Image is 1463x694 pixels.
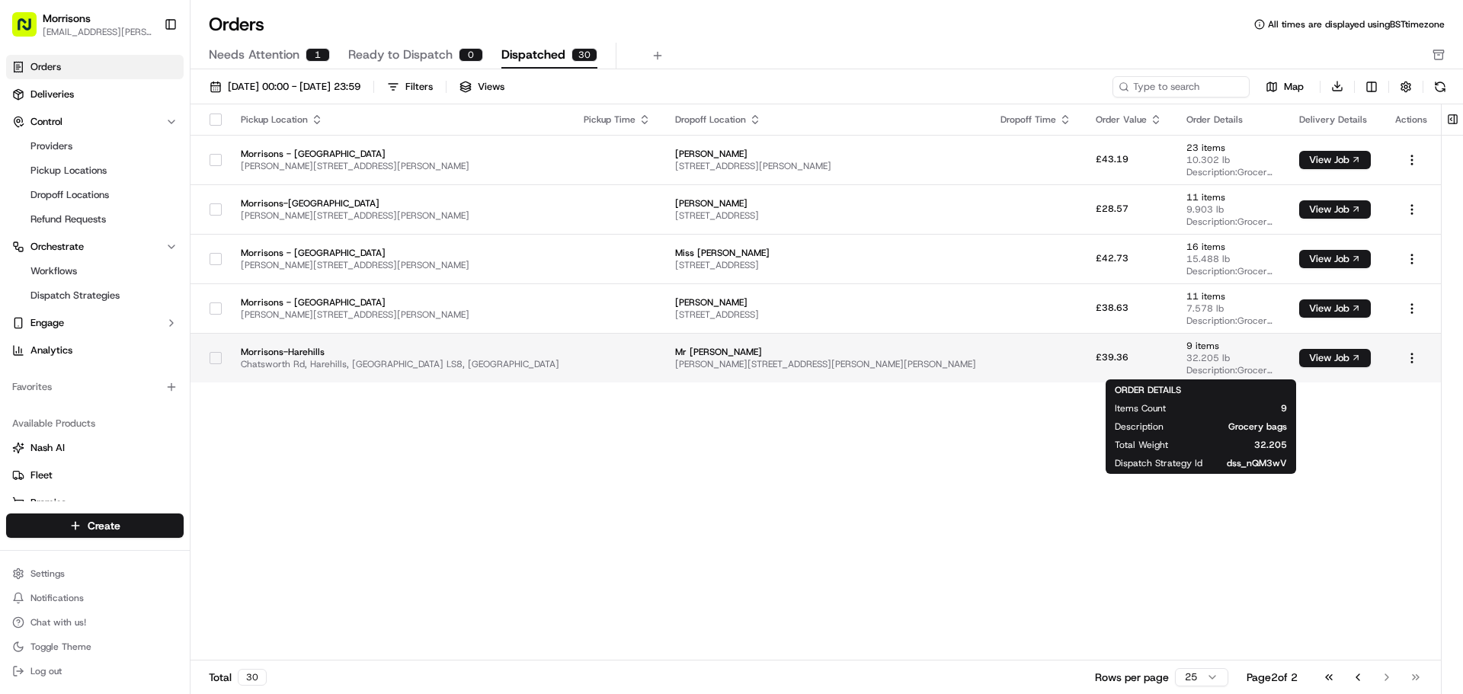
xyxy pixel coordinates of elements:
[1299,349,1371,367] button: View Job
[241,358,559,370] span: Chatsworth Rd, Harehills, [GEOGRAPHIC_DATA] LS8, [GEOGRAPHIC_DATA]
[675,259,976,271] span: [STREET_ADDRESS]
[6,436,184,460] button: Nash AI
[209,669,267,686] div: Total
[15,15,46,46] img: Nash
[1186,142,1275,154] span: 23 items
[30,344,72,357] span: Analytics
[1299,114,1371,126] div: Delivery Details
[675,309,976,321] span: [STREET_ADDRESS]
[1299,200,1371,219] button: View Job
[306,48,330,62] div: 1
[6,338,184,363] a: Analytics
[6,513,184,538] button: Create
[6,411,184,436] div: Available Products
[43,11,91,26] button: Morrisons
[24,160,165,181] a: Pickup Locations
[1115,402,1166,414] span: Items Count
[15,222,27,235] div: 📗
[12,441,178,455] a: Nash AI
[30,115,62,129] span: Control
[1299,250,1371,268] button: View Job
[52,146,250,161] div: Start new chat
[12,469,178,482] a: Fleet
[1186,340,1275,352] span: 9 items
[43,26,152,38] button: [EMAIL_ADDRESS][PERSON_NAME][DOMAIN_NAME]
[6,235,184,259] button: Orchestrate
[209,12,264,37] h1: Orders
[1115,439,1168,451] span: Total Weight
[1192,439,1287,451] span: 32.205
[1299,253,1371,265] a: View Job
[1190,402,1287,414] span: 9
[1186,191,1275,203] span: 11 items
[241,114,559,126] div: Pickup Location
[1299,154,1371,166] a: View Job
[144,221,245,236] span: API Documentation
[30,213,106,226] span: Refund Requests
[1247,670,1298,685] div: Page 2 of 2
[30,139,72,153] span: Providers
[1429,76,1451,98] button: Refresh
[30,264,77,278] span: Workflows
[6,375,184,399] div: Favorites
[380,76,440,98] button: Filters
[675,247,976,259] span: Miss [PERSON_NAME]
[241,209,559,222] span: [PERSON_NAME][STREET_ADDRESS][PERSON_NAME]
[1186,166,1275,178] span: Description: Grocery bags
[1186,216,1275,228] span: Description: Grocery bags
[30,616,86,628] span: Chat with us!
[1112,76,1250,98] input: Type to search
[30,641,91,653] span: Toggle Theme
[30,289,120,302] span: Dispatch Strategies
[123,215,251,242] a: 💻API Documentation
[24,209,165,230] a: Refund Requests
[12,496,178,510] a: Promise
[1284,80,1304,94] span: Map
[1299,302,1371,315] a: View Job
[30,441,65,455] span: Nash AI
[107,257,184,270] a: Powered byPylon
[1186,203,1275,216] span: 9.903 lb
[1186,154,1275,166] span: 10.302 lb
[1227,457,1287,469] span: dss_nQM3wV
[6,82,184,107] a: Deliveries
[15,61,277,85] p: Welcome 👋
[30,316,64,330] span: Engage
[24,261,165,282] a: Workflows
[241,160,559,172] span: [PERSON_NAME][STREET_ADDRESS][PERSON_NAME]
[52,161,193,173] div: We're available if you need us!
[24,285,165,306] a: Dispatch Strategies
[1095,670,1169,685] p: Rows per page
[1186,241,1275,253] span: 16 items
[15,146,43,173] img: 1736555255976-a54dd68f-1ca7-489b-9aae-adbdc363a1c4
[1186,114,1275,126] div: Order Details
[6,563,184,584] button: Settings
[238,669,267,686] div: 30
[241,197,559,209] span: Morrisons-[GEOGRAPHIC_DATA]
[241,346,559,358] span: Morrisons-Harehills
[675,148,976,160] span: [PERSON_NAME]
[1096,203,1128,215] span: £28.57
[30,469,53,482] span: Fleet
[6,55,184,79] a: Orders
[1186,302,1275,315] span: 7.578 lb
[241,259,559,271] span: [PERSON_NAME][STREET_ADDRESS][PERSON_NAME]
[478,80,504,94] span: Views
[453,76,511,98] button: Views
[6,463,184,488] button: Fleet
[24,184,165,206] a: Dropoff Locations
[405,80,433,94] div: Filters
[1186,265,1275,277] span: Description: Grocery bags
[6,587,184,609] button: Notifications
[571,48,597,62] div: 30
[6,110,184,134] button: Control
[675,346,976,358] span: Mr [PERSON_NAME]
[501,46,565,64] span: Dispatched
[6,6,158,43] button: Morrisons[EMAIL_ADDRESS][PERSON_NAME][DOMAIN_NAME]
[1096,252,1128,264] span: £42.73
[40,98,274,114] input: Got a question? Start typing here...
[6,636,184,657] button: Toggle Theme
[675,197,976,209] span: [PERSON_NAME]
